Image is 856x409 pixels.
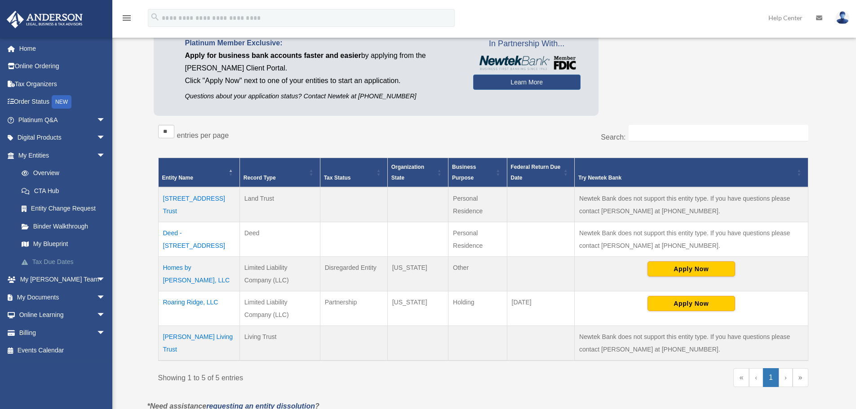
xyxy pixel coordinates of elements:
[6,57,119,75] a: Online Ordering
[6,146,119,164] a: My Entitiesarrow_drop_down
[158,222,240,257] td: Deed - [STREET_ADDRESS]
[448,222,507,257] td: Personal Residence
[13,200,119,218] a: Entity Change Request
[507,158,575,188] th: Federal Return Due Date: Activate to sort
[448,291,507,326] td: Holding
[97,111,115,129] span: arrow_drop_down
[448,257,507,291] td: Other
[448,187,507,222] td: Personal Residence
[240,187,320,222] td: Land Trust
[511,164,561,181] span: Federal Return Due Date
[52,95,71,109] div: NEW
[150,12,160,22] i: search
[575,326,808,361] td: Newtek Bank does not support this entity type. If you have questions please contact [PERSON_NAME]...
[6,288,119,306] a: My Documentsarrow_drop_down
[452,164,476,181] span: Business Purpose
[158,158,240,188] th: Entity Name: Activate to invert sorting
[13,235,119,253] a: My Blueprint
[6,324,119,342] a: Billingarrow_drop_down
[507,291,575,326] td: [DATE]
[97,306,115,325] span: arrow_drop_down
[240,326,320,361] td: Living Trust
[575,187,808,222] td: Newtek Bank does not support this entity type. If you have questions please contact [PERSON_NAME]...
[97,129,115,147] span: arrow_drop_down
[13,217,119,235] a: Binder Walkthrough
[320,291,387,326] td: Partnership
[158,368,477,384] div: Showing 1 to 5 of 5 entries
[578,172,794,183] div: Try Newtek Bank
[648,261,735,277] button: Apply Now
[6,129,119,147] a: Digital Productsarrow_drop_down
[185,49,460,75] p: by applying from the [PERSON_NAME] Client Portal.
[97,271,115,289] span: arrow_drop_down
[13,182,119,200] a: CTA Hub
[244,175,276,181] span: Record Type
[387,257,448,291] td: [US_STATE]
[185,37,460,49] p: Platinum Member Exclusive:
[6,271,119,289] a: My [PERSON_NAME] Teamarrow_drop_down
[448,158,507,188] th: Business Purpose: Activate to sort
[97,146,115,165] span: arrow_drop_down
[177,132,229,139] label: entries per page
[320,158,387,188] th: Tax Status: Activate to sort
[4,11,85,28] img: Anderson Advisors Platinum Portal
[185,75,460,87] p: Click "Apply Now" next to one of your entities to start an application.
[648,296,735,311] button: Apply Now
[320,257,387,291] td: Disregarded Entity
[185,52,361,59] span: Apply for business bank accounts faster and easier
[158,326,240,361] td: [PERSON_NAME] Living Trust
[473,37,581,51] span: In Partnership With...
[97,324,115,342] span: arrow_drop_down
[749,368,763,387] a: Previous
[6,40,119,57] a: Home
[836,11,849,24] img: User Pic
[575,222,808,257] td: Newtek Bank does not support this entity type. If you have questions please contact [PERSON_NAME]...
[324,175,351,181] span: Tax Status
[240,291,320,326] td: Limited Liability Company (LLC)
[601,133,625,141] label: Search:
[387,158,448,188] th: Organization State: Activate to sort
[240,158,320,188] th: Record Type: Activate to sort
[763,368,779,387] a: 1
[478,56,576,70] img: NewtekBankLogoSM.png
[6,75,119,93] a: Tax Organizers
[6,342,119,360] a: Events Calendar
[97,288,115,307] span: arrow_drop_down
[387,291,448,326] td: [US_STATE]
[391,164,424,181] span: Organization State
[158,291,240,326] td: Roaring Ridge, LLC
[185,91,460,102] p: Questions about your application status? Contact Newtek at [PHONE_NUMBER]
[162,175,193,181] span: Entity Name
[733,368,749,387] a: First
[13,253,119,271] a: Tax Due Dates
[13,164,115,182] a: Overview
[240,257,320,291] td: Limited Liability Company (LLC)
[158,257,240,291] td: Homes by [PERSON_NAME], LLC
[121,13,132,23] i: menu
[121,16,132,23] a: menu
[473,75,581,90] a: Learn More
[240,222,320,257] td: Deed
[158,187,240,222] td: [STREET_ADDRESS] Trust
[6,93,119,111] a: Order StatusNEW
[6,111,119,129] a: Platinum Q&Aarrow_drop_down
[575,158,808,188] th: Try Newtek Bank : Activate to sort
[6,306,119,324] a: Online Learningarrow_drop_down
